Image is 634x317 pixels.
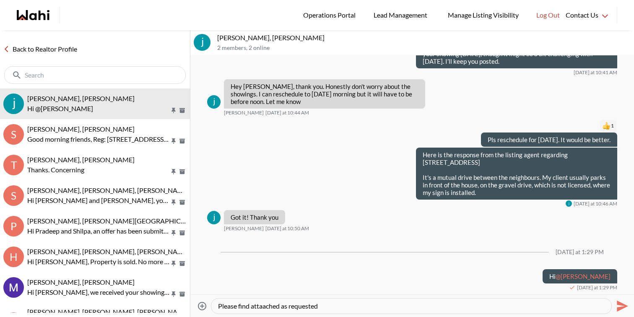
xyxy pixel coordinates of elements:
p: Hi [PERSON_NAME], we received your showing requests - exciting 🎉 . We will be in touch shortly. [27,287,170,297]
p: Hey [PERSON_NAME], thank you. Honestly don't worry about the showings. I can reschedule to [DATE]... [231,83,418,105]
button: Reactions: like [603,122,614,129]
img: S [207,211,221,224]
div: P [3,216,24,236]
div: Souhel Bally, Faraz [194,34,210,51]
button: Archive [178,291,187,298]
button: Pin [170,168,177,175]
button: Archive [178,260,187,267]
p: 2 members , 2 online [217,44,631,52]
img: M [3,277,24,298]
div: Souhel Bally, Faraz [3,94,24,114]
button: Pin [170,199,177,206]
p: [PERSON_NAME], [PERSON_NAME] [217,34,631,42]
span: [PERSON_NAME], [PERSON_NAME], [PERSON_NAME] [27,308,190,316]
div: H [3,247,24,267]
p: Hi Pradeep and Shilpa, an offer has been submitted for [STREET_ADDRESS][PERSON_NAME][PERSON_NAME]... [27,226,170,236]
button: Archive [178,107,187,114]
button: Archive [178,138,187,145]
time: 2025-10-13T14:44:58.966Z [265,109,309,116]
div: Mayada Tarabay, Faraz [3,277,24,298]
input: Search [25,71,167,79]
p: Hi [PERSON_NAME] and [PERSON_NAME], you just saved [STREET_ADDRESS]. Would you like to book a sho... [27,195,170,205]
button: Pin [170,138,177,145]
div: S [3,185,24,206]
button: Pin [170,291,177,298]
span: [PERSON_NAME], [PERSON_NAME] [27,156,135,164]
span: Log Out [536,10,560,21]
span: [PERSON_NAME], [PERSON_NAME] [27,278,135,286]
div: S [3,124,24,145]
img: S [566,200,572,207]
textarea: Type your message [218,302,605,310]
div: Reaction list [478,119,617,133]
div: [DATE] at 1:29 PM [556,249,604,256]
span: Manage Listing Visibility [445,10,521,21]
span: [PERSON_NAME], [PERSON_NAME] [27,125,135,133]
img: S [207,95,221,109]
span: Operations Portal [303,10,359,21]
p: Good morning friends, Reg: [STREET_ADDRESS][PERSON_NAME] Client wants to know if he can get infor... [27,134,170,144]
img: S [194,34,210,51]
div: Souhel Bally [207,211,221,224]
button: Archive [178,199,187,206]
p: It's a mutual drive between the neighbours. My client usually parks in front of the house, on the... [423,174,611,196]
button: Archive [178,168,187,175]
button: Archive [178,229,187,236]
time: 2025-10-15T17:29:52.982Z [577,284,617,291]
img: S [3,94,24,114]
p: Hi [PERSON_NAME], Property is sold. No more showing. [27,257,170,267]
div: T [3,155,24,175]
p: Got it! Thank you [231,213,278,221]
span: [PERSON_NAME], [PERSON_NAME][GEOGRAPHIC_DATA] [27,217,203,225]
div: Souhel Bally [207,95,221,109]
time: 2025-10-13T14:50:17.128Z [265,225,309,232]
p: Hi [549,273,611,280]
div: Souhel Bally [566,200,572,207]
span: [PERSON_NAME] [224,109,264,116]
span: @[PERSON_NAME] [556,273,611,280]
a: Wahi homepage [17,10,49,20]
span: Lead Management [374,10,430,21]
time: 2025-10-13T14:41:14.137Z [574,69,617,76]
span: [PERSON_NAME] [224,225,264,232]
time: 2025-10-13T14:46:54.978Z [574,200,617,207]
button: Pin [170,229,177,236]
p: Thanks. Concerning [27,165,170,175]
span: [PERSON_NAME], [PERSON_NAME], [PERSON_NAME] [27,186,190,194]
button: Pin [170,107,177,114]
button: Pin [170,260,177,267]
span: [PERSON_NAME], [PERSON_NAME] [27,94,135,102]
p: Hi @[PERSON_NAME] [27,104,170,114]
span: 1 [611,122,614,129]
span: [PERSON_NAME], [PERSON_NAME], [PERSON_NAME] [27,247,190,255]
p: Here is the response from the listing agent regarding [STREET_ADDRESS] [423,151,611,166]
button: Send [612,296,631,315]
p: Pls reschedule for [DATE]. It would be better. [488,136,611,143]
